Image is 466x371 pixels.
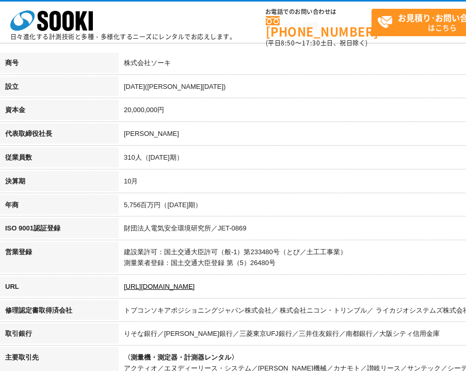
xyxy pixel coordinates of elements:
[266,16,372,37] a: [PHONE_NUMBER]
[124,353,238,361] span: 〈測量機・測定器・計測器レンタル〉
[10,34,236,40] p: 日々進化する計測技術と多種・多様化するニーズにレンタルでお応えします。
[266,38,368,48] span: (平日 ～ 土日、祝日除く)
[302,38,320,48] span: 17:30
[266,9,372,15] span: お電話でのお問い合わせは
[281,38,296,48] span: 8:50
[124,283,195,290] a: [URL][DOMAIN_NAME]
